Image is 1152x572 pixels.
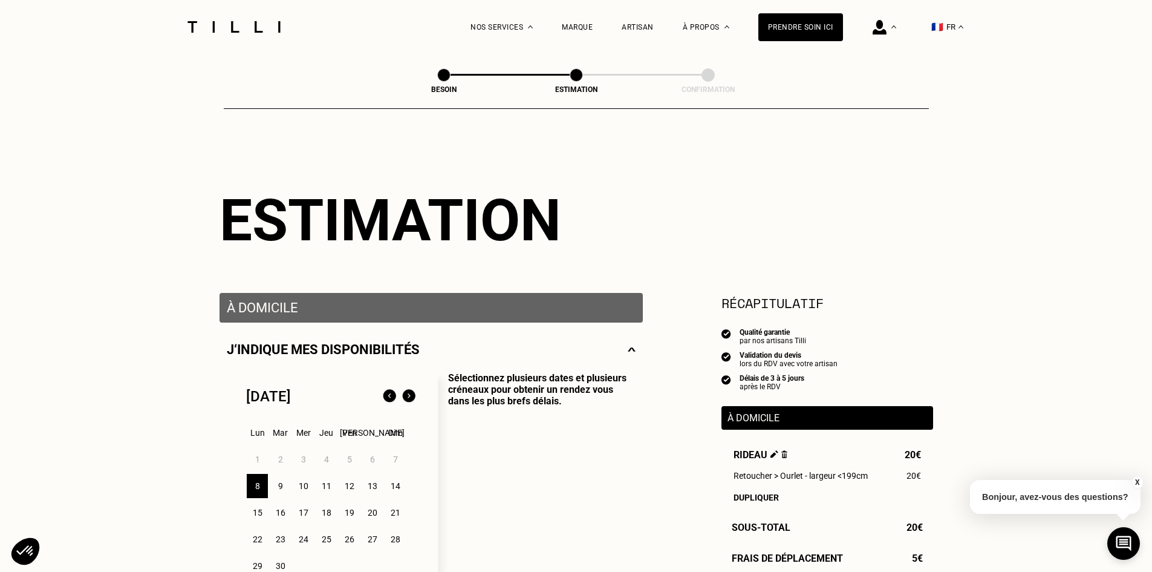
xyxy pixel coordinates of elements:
[721,293,933,313] section: Récapitulatif
[385,501,406,525] div: 21
[220,186,933,254] div: Estimation
[385,474,406,498] div: 14
[740,351,838,360] div: Validation du devis
[740,374,804,383] div: Délais de 3 à 5 jours
[727,412,927,424] p: À domicile
[362,501,383,525] div: 20
[293,527,314,551] div: 24
[740,328,806,337] div: Qualité garantie
[721,522,933,533] div: Sous-Total
[758,13,843,41] a: Prendre soin ici
[734,449,788,461] span: Rideau
[958,25,963,28] img: menu déroulant
[183,21,285,33] img: Logo du service de couturière Tilli
[740,360,838,368] div: lors du RDV avec votre artisan
[912,553,923,564] span: 5€
[648,85,769,94] div: Confirmation
[905,449,921,461] span: 20€
[1131,476,1143,489] button: X
[734,471,868,481] span: Retoucher > Ourlet - largeur <199cm
[383,85,504,94] div: Besoin
[906,471,921,481] span: 20€
[931,21,943,33] span: 🇫🇷
[339,527,360,551] div: 26
[316,474,337,498] div: 11
[721,374,731,385] img: icon list info
[724,25,729,28] img: Menu déroulant à propos
[339,501,360,525] div: 19
[227,342,420,357] p: J‘indique mes disponibilités
[562,23,593,31] a: Marque
[362,474,383,498] div: 13
[740,383,804,391] div: après le RDV
[528,25,533,28] img: Menu déroulant
[247,527,268,551] div: 22
[781,450,788,458] img: Supprimer
[293,501,314,525] div: 17
[740,337,806,345] div: par nos artisans Tilli
[246,388,291,405] div: [DATE]
[721,351,731,362] img: icon list info
[293,474,314,498] div: 10
[770,450,778,458] img: Éditer
[380,387,399,406] img: Mois précédent
[247,501,268,525] div: 15
[316,527,337,551] div: 25
[721,553,933,564] div: Frais de déplacement
[721,328,731,339] img: icon list info
[362,527,383,551] div: 27
[622,23,654,31] a: Artisan
[270,501,291,525] div: 16
[316,501,337,525] div: 18
[891,25,896,28] img: Menu déroulant
[270,474,291,498] div: 9
[270,527,291,551] div: 23
[734,493,921,502] div: Dupliquer
[628,342,636,357] img: svg+xml;base64,PHN2ZyBmaWxsPSJub25lIiBoZWlnaHQ9IjE0IiB2aWV3Qm94PSIwIDAgMjggMTQiIHdpZHRoPSIyOCIgeG...
[873,20,887,35] img: icône connexion
[247,474,268,498] div: 8
[399,387,418,406] img: Mois suivant
[970,480,1141,514] p: Bonjour, avez-vous des questions?
[227,300,636,315] p: À domicile
[906,522,923,533] span: 20€
[339,474,360,498] div: 12
[516,85,637,94] div: Estimation
[385,527,406,551] div: 28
